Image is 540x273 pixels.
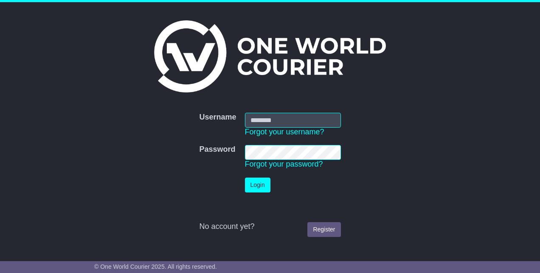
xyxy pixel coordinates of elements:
[199,222,340,231] div: No account yet?
[245,160,323,168] a: Forgot your password?
[94,263,217,270] span: © One World Courier 2025. All rights reserved.
[307,222,340,237] a: Register
[154,20,386,92] img: One World
[199,145,235,154] label: Password
[245,128,324,136] a: Forgot your username?
[199,113,236,122] label: Username
[245,178,270,192] button: Login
